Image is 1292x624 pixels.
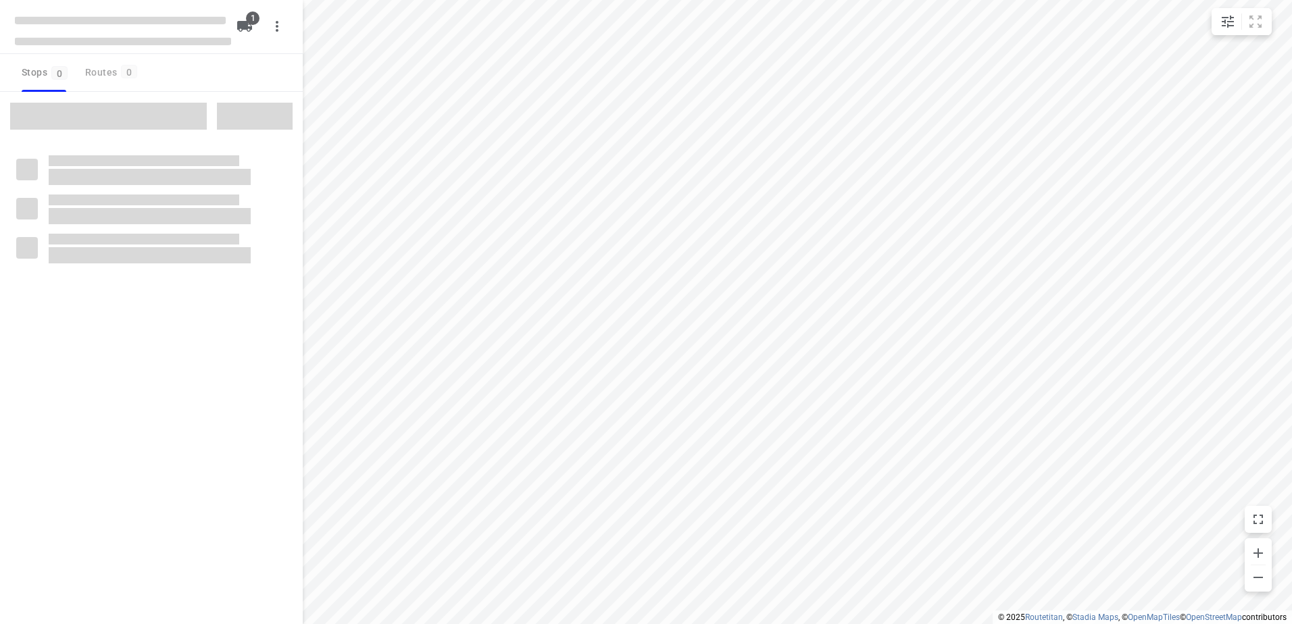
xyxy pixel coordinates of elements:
[998,613,1287,622] li: © 2025 , © , © © contributors
[1212,8,1272,35] div: small contained button group
[1072,613,1118,622] a: Stadia Maps
[1128,613,1180,622] a: OpenMapTiles
[1186,613,1242,622] a: OpenStreetMap
[1025,613,1063,622] a: Routetitan
[1214,8,1241,35] button: Map settings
